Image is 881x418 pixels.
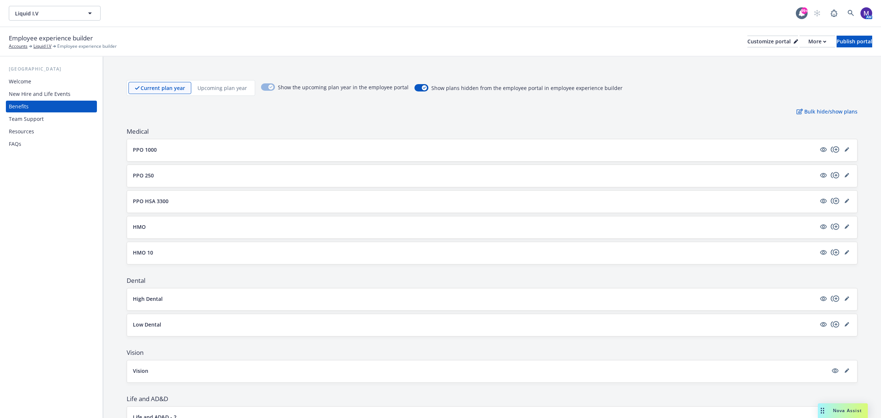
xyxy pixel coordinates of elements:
a: editPencil [842,197,851,205]
p: HMO [133,223,146,231]
a: visible [819,294,828,303]
a: visible [819,171,828,180]
button: Nova Assist [818,403,868,418]
div: Team Support [9,113,44,125]
button: Liquid I.V [9,6,101,21]
span: Liquid I.V [15,10,79,17]
span: Show the upcoming plan year in the employee portal [278,83,409,93]
button: PPO 1000 [133,146,816,154]
a: editPencil [842,248,851,257]
a: visible [819,145,828,154]
button: HMO [133,223,816,231]
button: Publish portal [837,36,872,47]
p: Vision [133,367,148,375]
a: Start snowing [810,6,824,21]
a: Resources [6,126,97,137]
a: copyPlus [831,320,840,329]
button: PPO HSA 3300 [133,197,816,205]
p: PPO HSA 3300 [133,197,168,205]
p: PPO 1000 [133,146,157,154]
div: Welcome [9,76,31,87]
div: [GEOGRAPHIC_DATA] [6,65,97,73]
a: copyPlus [831,145,840,154]
button: More [800,36,835,47]
button: Low Dental [133,321,816,328]
p: Low Dental [133,321,161,328]
a: Report a Bug [827,6,841,21]
a: editPencil [842,320,851,329]
p: Current plan year [141,84,185,92]
div: New Hire and Life Events [9,88,70,100]
span: Employee experience builder [57,43,117,50]
a: Liquid I.V [33,43,51,50]
span: Dental [127,276,858,285]
a: copyPlus [831,171,840,180]
a: Team Support [6,113,97,125]
div: Drag to move [818,403,827,418]
a: copyPlus [831,248,840,257]
button: High Dental [133,295,816,303]
span: Vision [127,348,858,357]
div: Benefits [9,101,29,112]
a: editPencil [842,145,851,154]
div: More [808,36,826,47]
a: copyPlus [831,222,840,231]
a: visible [819,320,828,329]
span: Life and AD&D [127,394,858,403]
span: Employee experience builder [9,33,93,43]
a: Accounts [9,43,28,50]
button: Vision [133,367,828,375]
a: editPencil [842,171,851,180]
a: visible [819,197,828,205]
a: New Hire and Life Events [6,88,97,100]
button: HMO 10 [133,249,816,256]
a: visible [819,248,828,257]
img: photo [860,7,872,19]
span: Medical [127,127,858,136]
span: Show plans hidden from the employee portal in employee experience builder [431,84,623,92]
a: copyPlus [831,197,840,205]
a: editPencil [842,294,851,303]
a: editPencil [842,222,851,231]
a: Search [844,6,858,21]
a: visible [819,222,828,231]
a: visible [831,366,840,375]
p: High Dental [133,295,163,303]
span: Nova Assist [833,407,862,414]
p: Upcoming plan year [197,84,247,92]
div: 99+ [801,7,808,14]
a: Benefits [6,101,97,112]
button: Customize portal [747,36,798,47]
div: FAQs [9,138,21,150]
div: Resources [9,126,34,137]
button: PPO 250 [133,172,816,179]
a: copyPlus [831,294,840,303]
a: editPencil [842,366,851,375]
p: Bulk hide/show plans [797,108,858,115]
a: Welcome [6,76,97,87]
a: FAQs [6,138,97,150]
p: HMO 10 [133,249,153,256]
p: PPO 250 [133,172,154,179]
